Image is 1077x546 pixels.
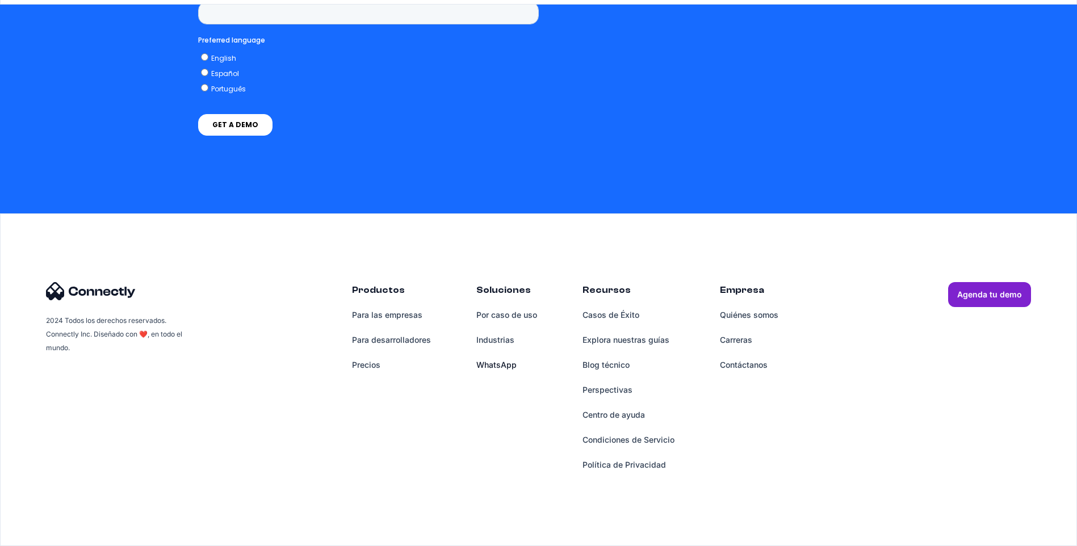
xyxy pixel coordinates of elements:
a: Para las empresas [352,303,431,327]
a: Centro de ayuda [582,402,674,427]
a: WhatsApp [476,352,537,377]
a: Industrias [476,327,537,352]
a: Para desarrolladores [352,327,431,352]
a: Política de Privacidad [582,452,674,477]
a: Por caso de uso [476,303,537,327]
a: Quiénes somos [720,303,778,327]
div: 2024 Todos los derechos reservados. Connectly Inc. Diseñado con ❤️, en todo el mundo. [46,314,182,355]
a: Agenda tu demo [948,282,1031,307]
div: Empresa [720,282,778,303]
a: Carreras [720,327,778,352]
a: Condiciones de Servicio [582,427,674,452]
div: Recursos [582,282,674,303]
ul: Language list [23,526,68,542]
aside: Language selected: Español [11,526,68,542]
div: Productos [352,282,431,303]
a: Casos de Éxito [582,303,674,327]
img: Logotipo de Connectly [46,282,136,300]
a: Explora nuestras guías [582,327,674,352]
a: Contáctanos [720,352,778,377]
a: Precios [352,352,431,377]
a: Perspectivas [582,377,674,402]
div: Soluciones [476,282,537,303]
a: Blog técnico [582,352,674,377]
